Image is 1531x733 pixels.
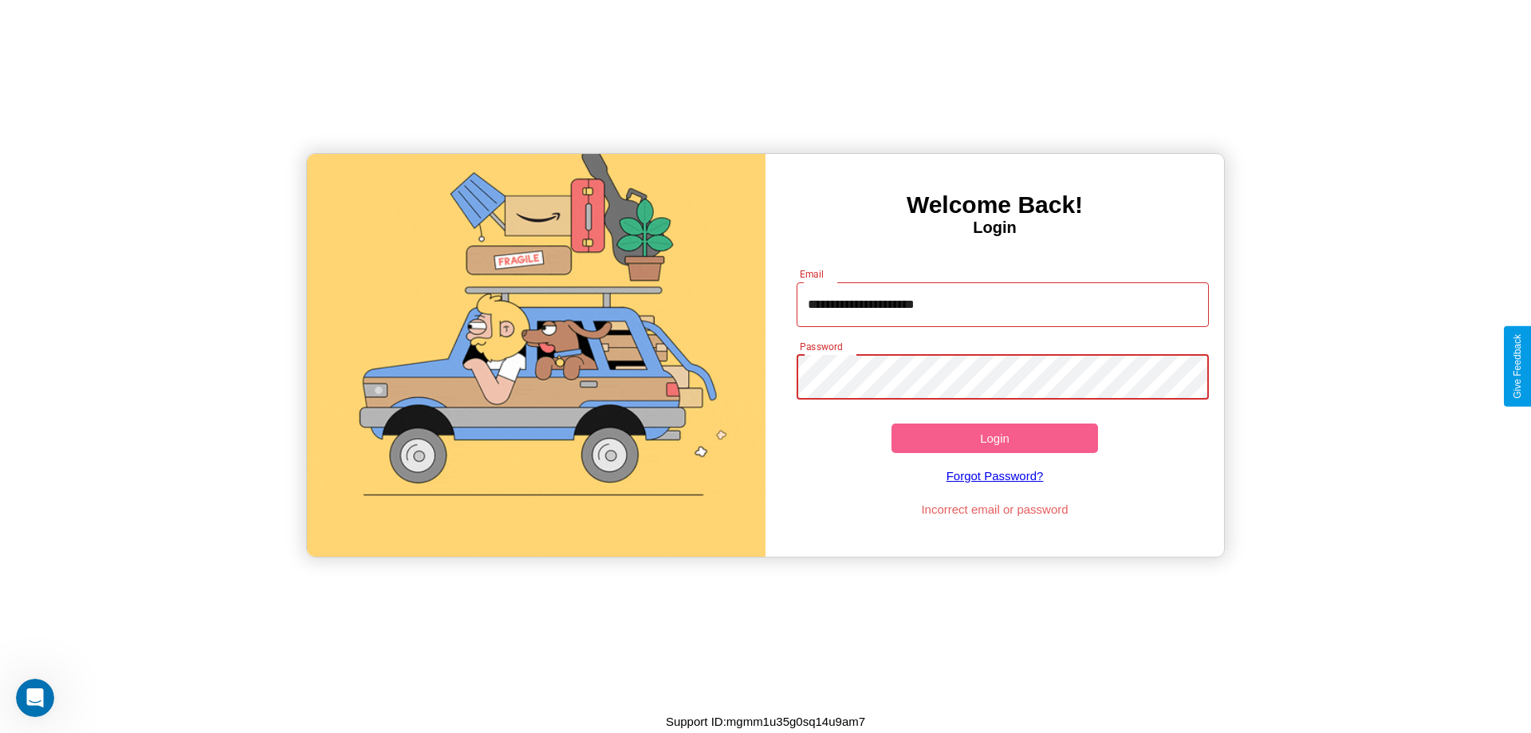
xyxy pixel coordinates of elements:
h3: Welcome Back! [765,191,1224,219]
h4: Login [765,219,1224,237]
button: Login [891,424,1098,453]
img: gif [307,154,765,557]
iframe: Intercom live chat [16,679,54,717]
label: Password [800,340,842,353]
label: Email [800,267,825,281]
div: Give Feedback [1512,334,1523,399]
p: Incorrect email or password [789,499,1202,520]
a: Forgot Password? [789,453,1202,499]
p: Support ID: mgmm1u35g0sq14u9am7 [666,711,865,732]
